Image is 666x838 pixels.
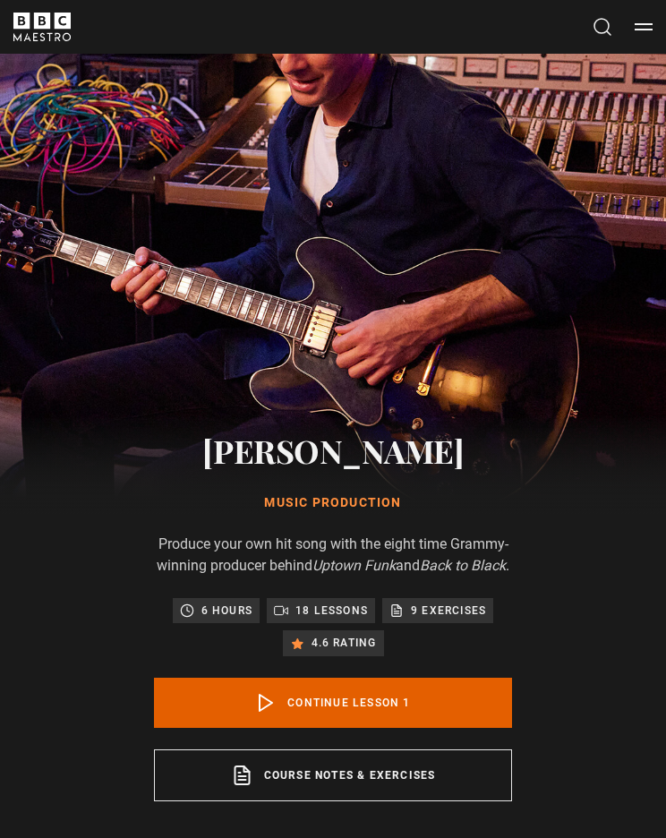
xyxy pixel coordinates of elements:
p: 6 hours [201,602,252,620]
p: 18 lessons [295,602,368,620]
svg: BBC Maestro [13,13,71,41]
p: 4.6 rating [312,634,377,652]
h2: [PERSON_NAME] [154,428,512,473]
i: Uptown Funk [312,557,396,574]
i: Back to Black [420,557,506,574]
p: 9 exercises [411,602,486,620]
button: Toggle navigation [635,18,653,36]
a: Course notes & exercises [154,749,512,801]
p: Produce your own hit song with the eight time Grammy-winning producer behind and . [154,534,512,577]
h1: Music Production [154,494,512,512]
a: Continue lesson 1 [154,678,512,728]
